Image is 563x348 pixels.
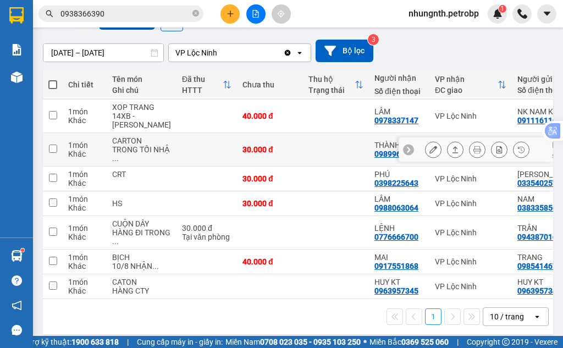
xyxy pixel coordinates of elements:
div: 0988063064 [374,203,418,212]
img: logo-vxr [9,7,24,24]
span: question-circle [12,275,22,286]
span: copyright [502,338,510,346]
span: | [457,336,459,348]
span: ... [152,262,159,270]
div: 30.000 đ [242,174,297,183]
div: VP Lộc Ninh [435,174,506,183]
span: | [127,336,129,348]
div: Tên món [112,75,171,84]
span: ... [112,237,119,246]
div: HUY KT [374,278,424,286]
div: 0963957345 [374,286,418,295]
div: CARTON [112,136,171,145]
div: 0963957345 [517,286,561,295]
div: Thu hộ [308,75,355,84]
div: CRT [112,170,171,179]
button: 1 [425,308,441,325]
div: 0978337147 [374,116,418,125]
input: Tìm tên, số ĐT hoặc mã đơn [60,8,190,20]
span: close-circle [192,10,199,16]
div: 0776666700 [374,233,418,241]
div: CATON [112,278,171,286]
input: Selected VP Lộc Ninh. [218,47,219,58]
div: VP Lộc Ninh [435,282,506,291]
span: notification [12,300,22,311]
img: solution-icon [11,44,23,56]
div: BỊCH [112,253,171,262]
div: TRONG TỐI NHẬN HÀNG [112,145,171,163]
span: ⚪️ [363,340,367,344]
span: message [12,325,22,335]
span: Miền Bắc [369,336,449,348]
div: Khác [68,262,101,270]
div: CUỘN DÂY [112,219,171,228]
div: 1 món [68,253,101,262]
div: 0943870168 [517,233,561,241]
sup: 1 [499,5,506,13]
span: caret-down [542,9,552,19]
div: LỆNH [374,224,424,233]
div: Đã thu [182,75,223,84]
img: icon-new-feature [493,9,503,19]
svg: open [295,48,304,57]
span: plus [227,10,234,18]
div: 30.000 đ [242,199,297,208]
div: 0398225643 [374,179,418,187]
sup: 1 [21,248,24,252]
div: VP Lộc Ninh [435,199,506,208]
div: Chi tiết [68,80,101,89]
div: LÂM [374,195,424,203]
div: 1 món [68,170,101,179]
div: Khác [68,150,101,158]
strong: 0708 023 035 - 0935 103 250 [260,338,361,346]
div: 0985414675 [517,262,561,270]
span: close-circle [192,9,199,19]
div: 1 món [68,107,101,116]
div: 30.000 đ [182,224,231,233]
span: Hỗ trợ kỹ thuật: [18,336,119,348]
th: Toggle SortBy [303,70,369,100]
span: file-add [252,10,260,18]
span: Miền Nam [225,336,361,348]
div: HTTT [182,86,223,95]
input: Select a date range. [43,44,163,62]
div: Sửa đơn hàng [425,141,441,158]
div: 0989969349 [374,150,418,158]
strong: 0369 525 060 [401,338,449,346]
div: Khác [68,179,101,187]
th: Toggle SortBy [429,70,512,100]
div: XOP TRANG [112,103,171,112]
span: nhungnth.petrobp [400,7,488,20]
div: HÀNG CTY [112,286,171,295]
button: caret-down [537,4,556,24]
button: Bộ lọc [316,40,373,62]
div: THÀNH ĐẠT [374,141,424,150]
svg: open [533,312,542,321]
div: VP Lộc Ninh [435,228,506,237]
div: Người nhận [374,74,424,82]
div: 14XB - TOI NHAN [112,112,171,129]
div: 40.000 đ [242,112,297,120]
div: VP Lộc Ninh [435,112,506,120]
div: Khác [68,233,101,241]
span: 1 [500,5,504,13]
svg: Clear value [283,48,292,57]
div: Khác [68,116,101,125]
th: Toggle SortBy [176,70,237,100]
div: 0911161161 [517,116,561,125]
span: search [46,10,53,18]
div: ĐC giao [435,86,498,95]
div: 0383358561 [517,203,561,212]
button: file-add [246,4,266,24]
button: plus [220,4,240,24]
img: phone-icon [517,9,527,19]
span: ... [112,154,119,163]
div: Số điện thoại [374,87,424,96]
img: warehouse-icon [11,71,23,83]
button: aim [272,4,291,24]
div: Giao hàng [447,141,463,158]
div: LÂM [374,107,424,116]
div: VP nhận [435,75,498,84]
div: Ghi chú [112,86,171,95]
div: HÀNG ĐI TRONG NGÀY [112,228,171,246]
